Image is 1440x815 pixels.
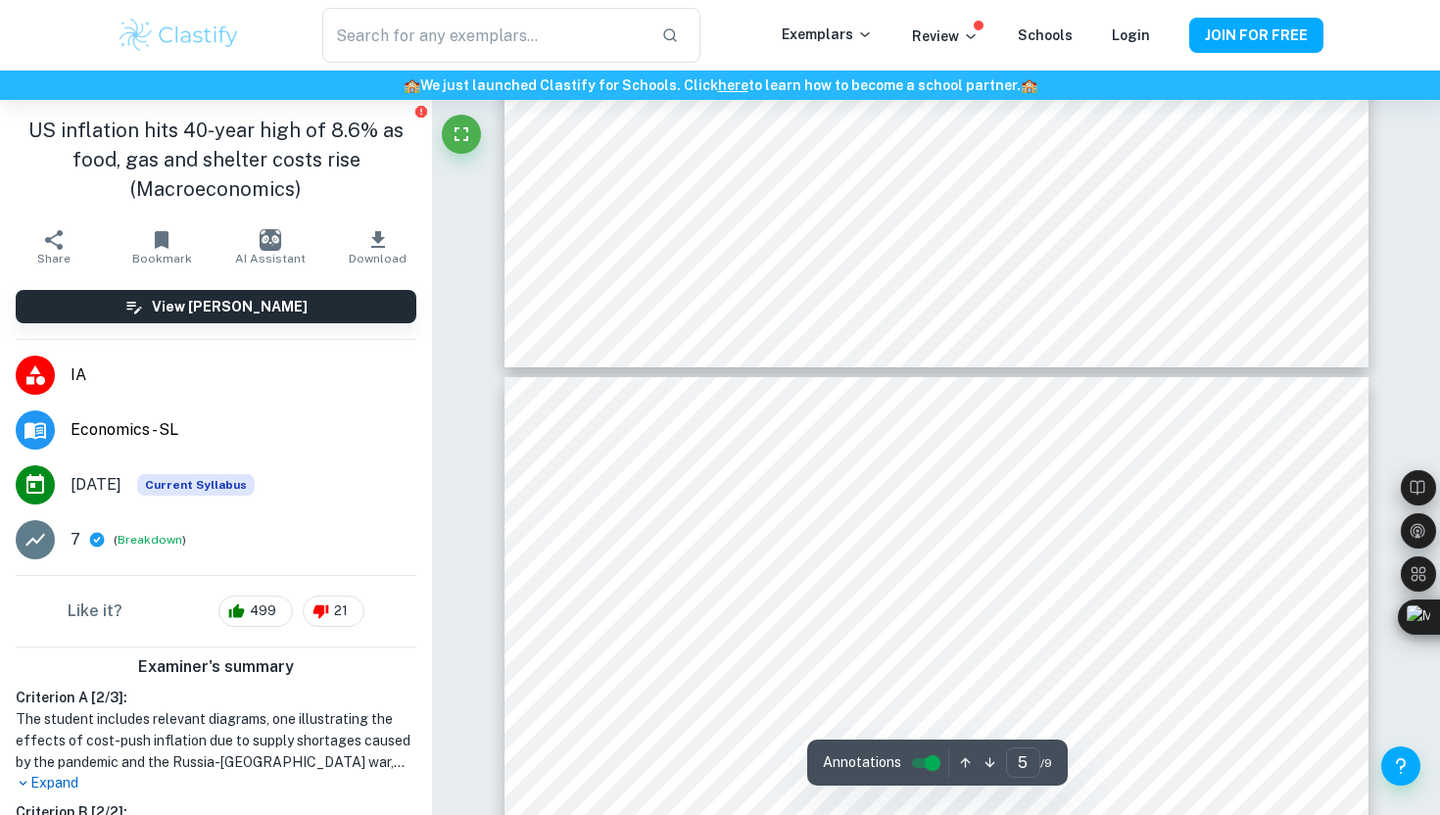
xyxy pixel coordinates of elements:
button: View [PERSON_NAME] [16,290,416,323]
div: This exemplar is based on the current syllabus. Feel free to refer to it for inspiration/ideas wh... [137,474,255,496]
p: Exemplars [782,24,873,45]
span: AI Assistant [235,252,306,265]
h6: Examiner's summary [8,655,424,679]
p: Expand [16,773,416,793]
span: 🏫 [404,77,420,93]
span: 21 [323,601,359,621]
button: Download [324,219,432,274]
h1: US inflation hits 40-year high of 8.6% as food, gas and shelter costs rise (Macroeconomics) [16,116,416,204]
span: 🏫 [1021,77,1037,93]
span: IA [71,363,416,387]
span: / 9 [1040,754,1052,772]
span: Annotations [823,752,901,773]
button: JOIN FOR FREE [1189,18,1323,53]
h6: Like it? [68,599,122,623]
span: Bookmark [132,252,192,265]
p: 7 [71,528,80,551]
button: Breakdown [118,531,182,549]
button: Fullscreen [442,115,481,154]
span: ( ) [114,531,186,550]
h6: Criterion A [ 2 / 3 ]: [16,687,416,708]
span: [DATE] [71,473,121,497]
div: 21 [303,596,364,627]
button: Report issue [413,104,428,119]
a: Login [1112,27,1150,43]
input: Search for any exemplars... [322,8,646,63]
h6: We just launched Clastify for Schools. Click to learn how to become a school partner. [4,74,1436,96]
button: AI Assistant [216,219,324,274]
span: 499 [239,601,287,621]
span: Economics - SL [71,418,416,442]
h6: View [PERSON_NAME] [152,296,308,317]
span: Download [349,252,407,265]
h1: The student includes relevant diagrams, one illustrating the effects of cost-push inflation due t... [16,708,416,773]
span: Share [37,252,71,265]
img: Clastify logo [117,16,241,55]
p: Review [912,25,979,47]
div: 499 [218,596,293,627]
button: Help and Feedback [1381,746,1420,786]
a: Schools [1018,27,1073,43]
img: AI Assistant [260,229,281,251]
button: Bookmark [108,219,216,274]
a: here [718,77,748,93]
span: Current Syllabus [137,474,255,496]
